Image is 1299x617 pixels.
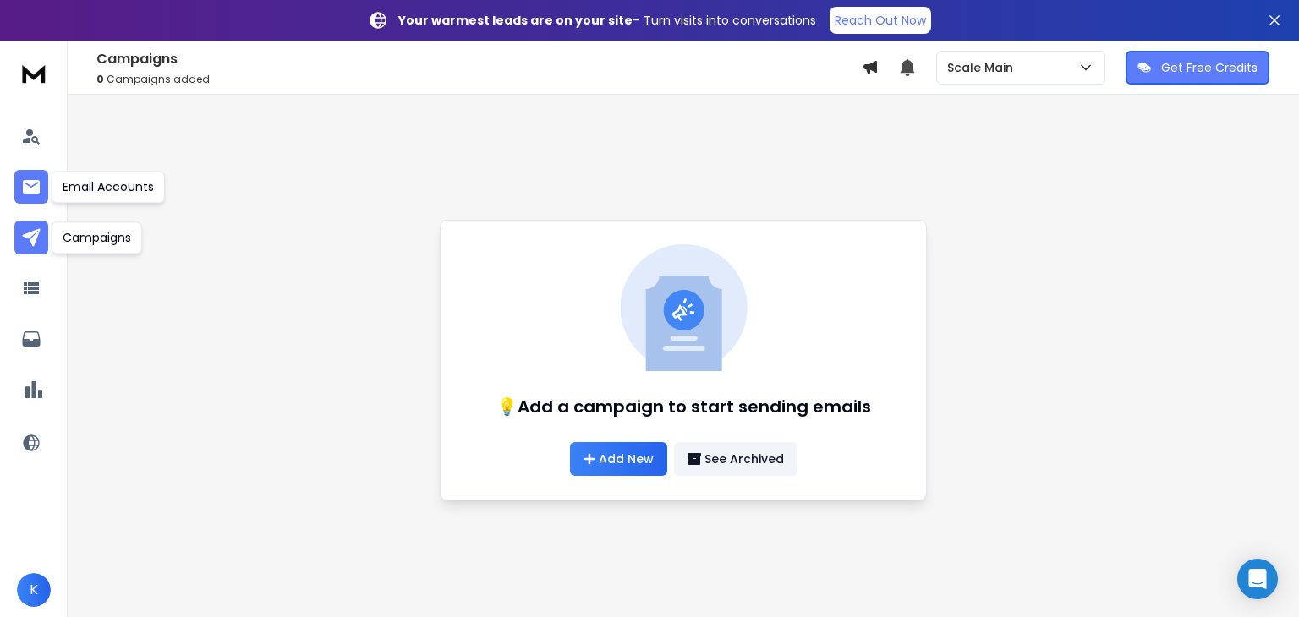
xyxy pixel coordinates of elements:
a: Add New [570,442,667,476]
p: Scale Main [947,59,1020,76]
img: logo [17,57,51,89]
span: 0 [96,72,104,86]
div: Open Intercom Messenger [1237,559,1278,599]
div: Email Accounts [52,171,165,203]
a: Reach Out Now [830,7,931,34]
button: K [17,573,51,607]
button: Get Free Credits [1126,51,1269,85]
div: Campaigns [52,221,142,254]
p: – Turn visits into conversations [398,12,816,29]
h1: 💡Add a campaign to start sending emails [496,395,871,418]
p: Campaigns added [96,73,862,86]
p: Get Free Credits [1161,59,1258,76]
strong: Your warmest leads are on your site [398,12,633,29]
p: Reach Out Now [835,12,926,29]
button: See Archived [674,442,797,476]
h1: Campaigns [96,49,862,69]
